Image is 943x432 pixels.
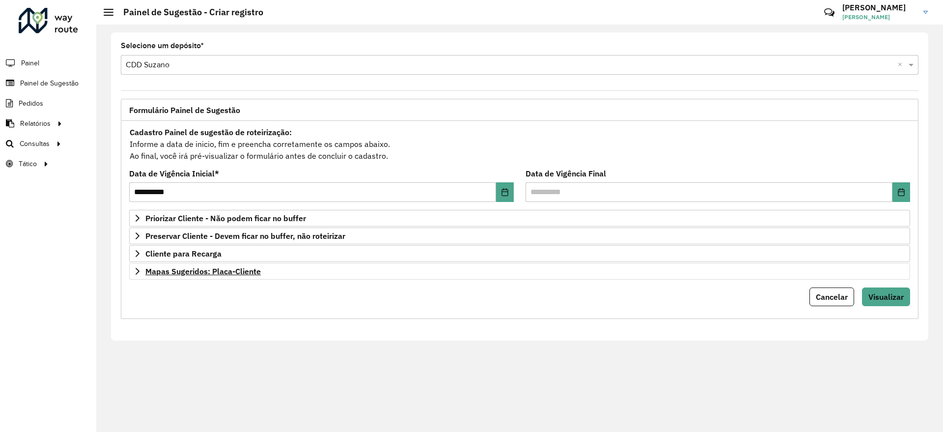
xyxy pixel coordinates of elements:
[145,250,222,258] span: Cliente para Recarga
[819,2,840,23] a: Contato Rápido
[145,214,306,222] span: Priorizar Cliente - Não podem ficar no buffer
[129,263,910,280] a: Mapas Sugeridos: Placa-Cliente
[862,288,910,306] button: Visualizar
[129,106,240,114] span: Formulário Painel de Sugestão
[19,98,43,109] span: Pedidos
[20,78,79,88] span: Painel de Sugestão
[129,210,910,227] a: Priorizar Cliente - Não podem ficar no buffer
[129,245,910,262] a: Cliente para Recarga
[842,13,916,22] span: [PERSON_NAME]
[21,58,39,68] span: Painel
[129,168,219,179] label: Data de Vigência Inicial
[496,182,514,202] button: Choose Date
[129,228,910,244] a: Preservar Cliente - Devem ficar no buffer, não roteirizar
[842,3,916,12] h3: [PERSON_NAME]
[898,59,906,71] span: Clear all
[526,168,606,179] label: Data de Vigência Final
[816,292,848,302] span: Cancelar
[130,127,292,137] strong: Cadastro Painel de sugestão de roteirização:
[868,292,904,302] span: Visualizar
[20,118,51,129] span: Relatórios
[20,139,50,149] span: Consultas
[113,7,263,18] h2: Painel de Sugestão - Criar registro
[145,232,345,240] span: Preservar Cliente - Devem ficar no buffer, não roteirizar
[121,40,204,52] label: Selecione um depósito
[19,159,37,169] span: Tático
[129,126,910,162] div: Informe a data de inicio, fim e preencha corretamente os campos abaixo. Ao final, você irá pré-vi...
[145,267,261,275] span: Mapas Sugeridos: Placa-Cliente
[809,288,854,306] button: Cancelar
[892,182,910,202] button: Choose Date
